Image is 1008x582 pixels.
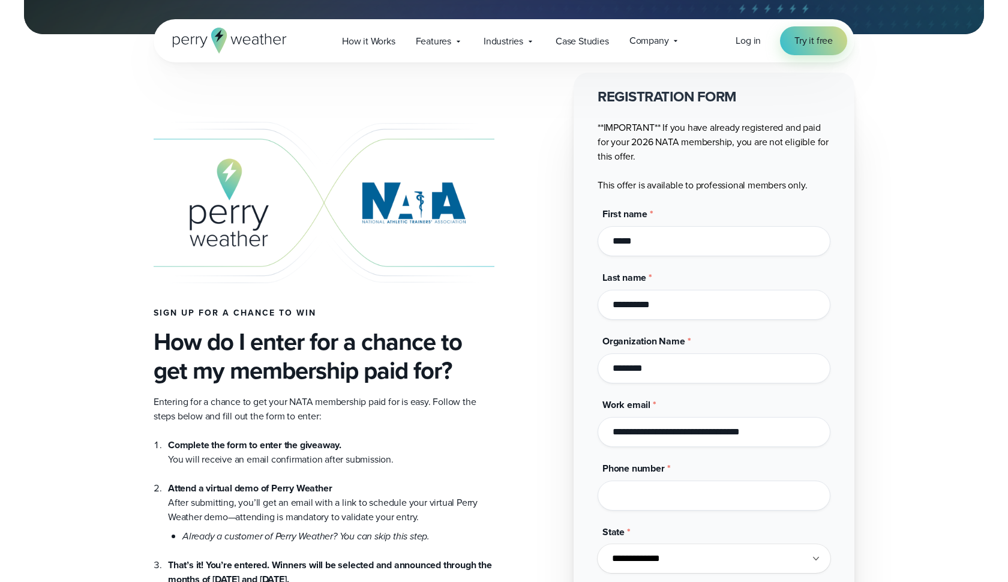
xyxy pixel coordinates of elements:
span: Organization Name [602,334,685,348]
strong: Attend a virtual demo of Perry Weather [168,481,332,495]
span: Last name [602,271,646,284]
span: Industries [484,34,523,49]
a: Log in [736,34,761,48]
li: After submitting, you’ll get an email with a link to schedule your virtual Perry Weather demo—att... [168,467,494,544]
span: Work email [602,398,650,412]
strong: Complete the form to enter the giveaway. [168,438,341,452]
div: **IMPORTANT** If you have already registered and paid for your 2026 NATA membership, you are not ... [598,87,830,193]
span: State [602,525,625,539]
span: Try it free [794,34,833,48]
a: Case Studies [545,29,619,53]
span: Features [416,34,451,49]
a: How it Works [332,29,406,53]
span: How it Works [342,34,395,49]
li: You will receive an email confirmation after submission. [168,438,494,467]
h4: Sign up for a chance to win [154,308,494,318]
span: Log in [736,34,761,47]
p: Entering for a chance to get your NATA membership paid for is easy. Follow the steps below and fi... [154,395,494,424]
span: Case Studies [556,34,609,49]
strong: REGISTRATION FORM [598,86,737,107]
h3: How do I enter for a chance to get my membership paid for? [154,328,494,385]
span: Company [629,34,669,48]
span: First name [602,207,647,221]
span: Phone number [602,461,665,475]
a: Try it free [780,26,847,55]
em: Already a customer of Perry Weather? You can skip this step. [182,529,430,543]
